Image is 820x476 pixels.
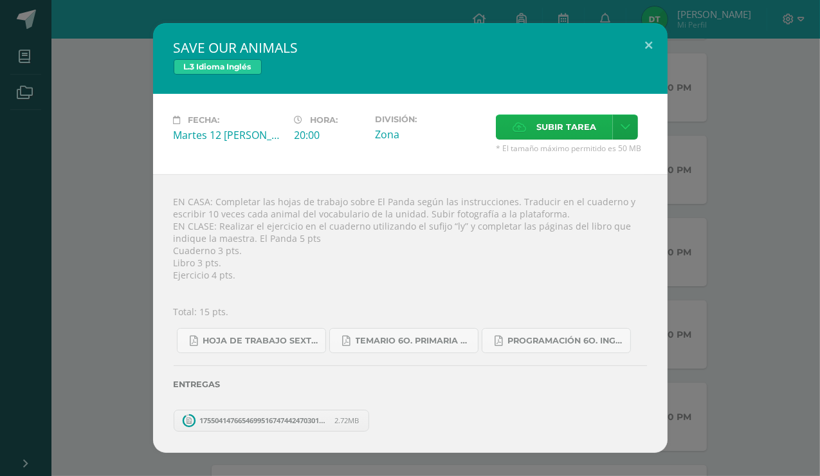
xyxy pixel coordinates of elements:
[329,328,478,353] a: Temario 6o. primaria 4-2025.pdf
[174,59,262,75] span: L.3 Idioma Inglés
[174,128,284,142] div: Martes 12 [PERSON_NAME]
[153,174,668,452] div: EN CASA: Completar las hojas de trabajo sobre El Panda según las instrucciones. Traducir en el cu...
[174,410,370,432] a: 17550414766546995167474424703011.jpg
[174,380,647,389] label: Entregas
[536,115,596,139] span: Subir tarea
[188,115,220,125] span: Fecha:
[631,23,668,67] button: Close (Esc)
[177,328,326,353] a: Hoja de trabajo SEXTO1.pdf
[375,114,486,124] label: División:
[508,336,624,346] span: Programación 6o. Inglés B.pdf
[356,336,471,346] span: Temario 6o. primaria 4-2025.pdf
[203,336,319,346] span: Hoja de trabajo SEXTO1.pdf
[174,39,647,57] h2: SAVE OUR ANIMALS
[311,115,338,125] span: Hora:
[193,416,334,425] span: 17550414766546995167474424703011.jpg
[496,143,647,154] span: * El tamaño máximo permitido es 50 MB
[482,328,631,353] a: Programación 6o. Inglés B.pdf
[375,127,486,142] div: Zona
[295,128,365,142] div: 20:00
[334,416,359,425] span: 2.72MB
